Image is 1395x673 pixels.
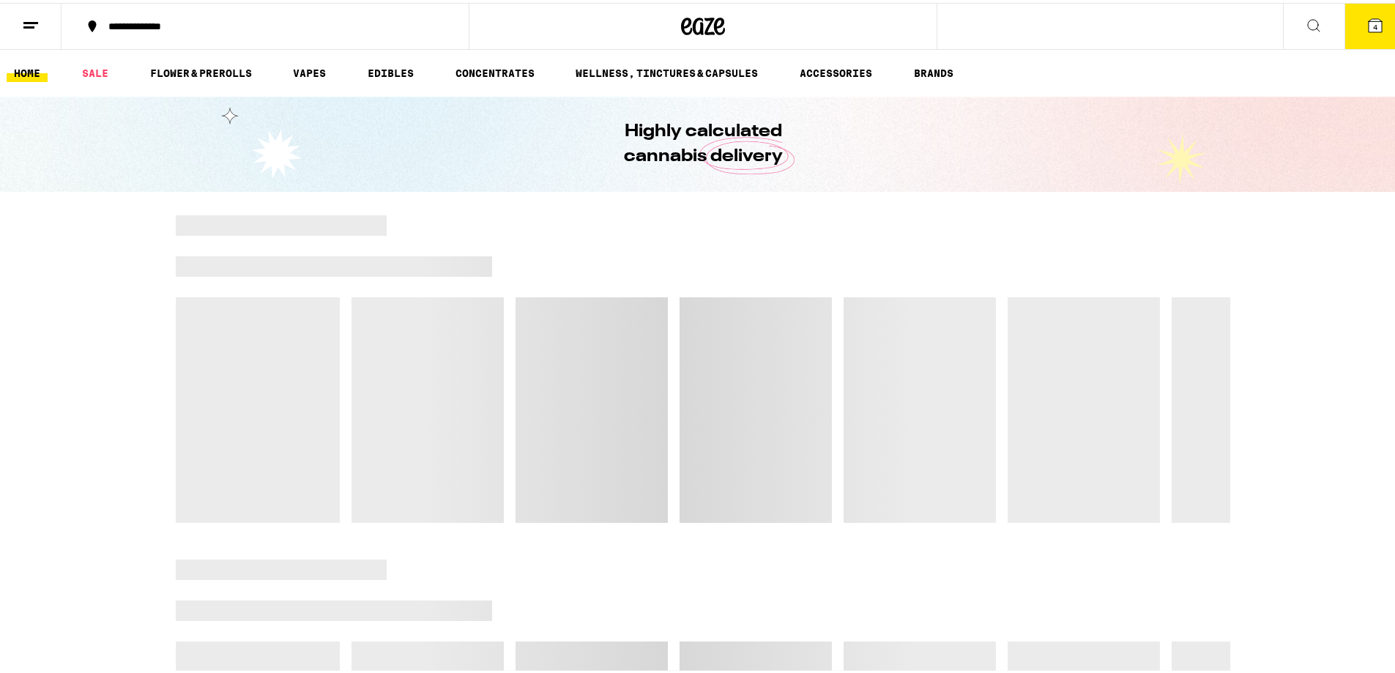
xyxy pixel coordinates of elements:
[286,62,333,79] a: VAPES
[1373,20,1377,29] span: 4
[7,62,48,79] a: HOME
[448,62,542,79] a: CONCENTRATES
[568,62,765,79] a: WELLNESS, TINCTURES & CAPSULES
[582,116,824,166] h1: Highly calculated cannabis delivery
[75,62,116,79] a: SALE
[143,62,259,79] a: FLOWER & PREROLLS
[360,62,421,79] a: EDIBLES
[33,10,63,23] span: Help
[907,62,961,79] button: BRANDS
[792,62,879,79] a: ACCESSORIES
